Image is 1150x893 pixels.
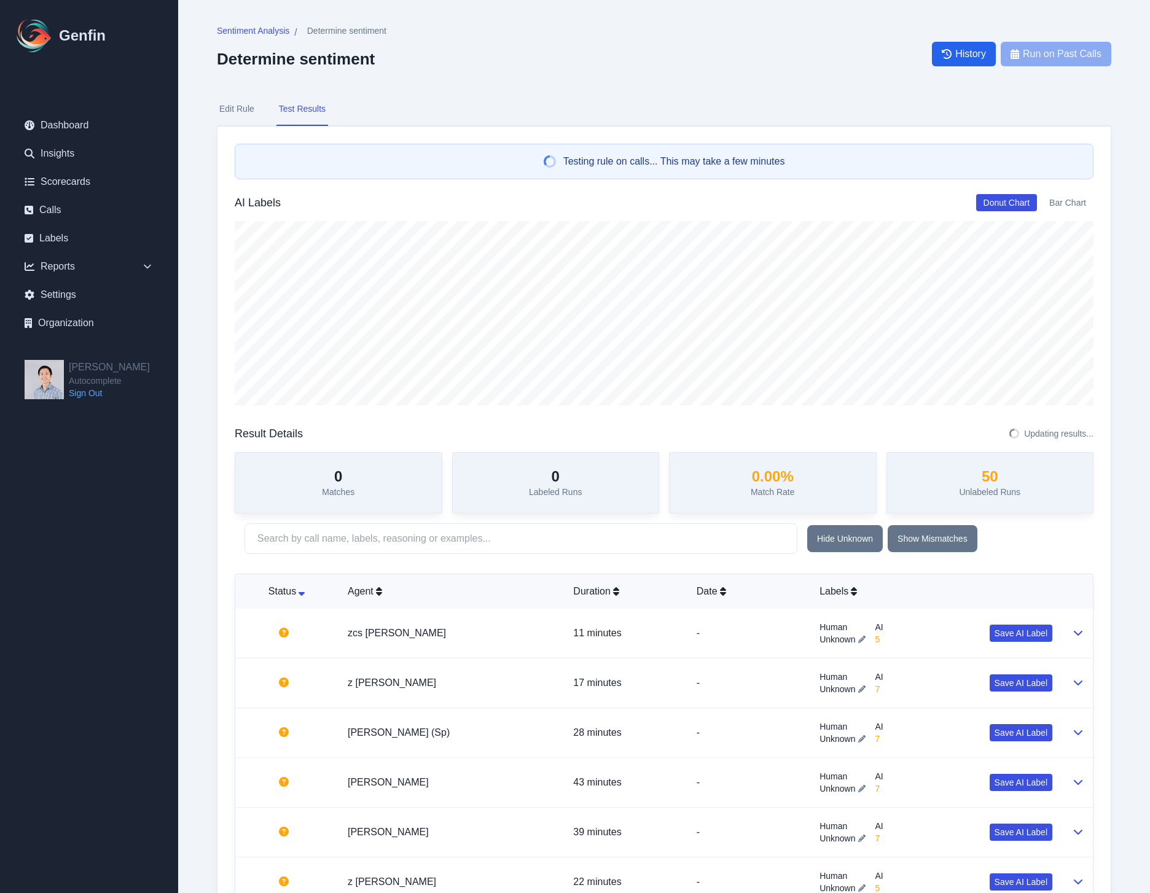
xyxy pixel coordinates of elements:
[573,725,676,740] p: 28 minutes
[888,525,977,552] button: Show Mismatches
[217,25,289,37] span: Sentiment Analysis
[990,824,1052,841] button: Save AI Label
[875,782,883,795] span: 7
[563,154,785,169] span: Testing rule on calls... This may take a few minutes
[995,677,1047,689] span: Save AI Label
[875,633,883,645] span: 5
[875,870,883,882] span: AI
[995,627,1047,639] span: Save AI Label
[15,311,163,335] a: Organization
[15,141,163,166] a: Insights
[294,25,297,40] span: /
[875,621,883,633] span: AI
[529,467,582,486] h3: 0
[1001,42,1111,66] button: Run on Past Calls
[697,725,800,740] p: -
[15,198,163,222] a: Calls
[819,870,865,882] span: Human
[875,720,883,733] span: AI
[15,283,163,307] a: Settings
[1023,47,1101,61] span: Run on Past Calls
[955,47,986,61] span: History
[875,733,883,745] span: 7
[307,25,386,37] span: Determine sentiment
[59,26,106,45] h1: Genfin
[751,467,795,486] h3: 0.00 %
[819,671,865,683] span: Human
[348,827,429,837] a: [PERSON_NAME]
[819,584,1052,599] div: Labels
[348,876,436,887] a: z [PERSON_NAME]
[245,584,328,599] div: Status
[819,832,855,844] span: Unknown
[819,720,865,733] span: Human
[529,486,582,498] p: Labeled Runs
[348,677,436,688] a: z [PERSON_NAME]
[751,486,795,498] p: Match Rate
[1024,427,1093,440] span: Updating results...
[25,360,64,399] img: Jeffrey Pang
[348,628,446,638] a: zcs [PERSON_NAME]
[819,770,865,782] span: Human
[69,387,150,399] a: Sign Out
[15,226,163,251] a: Labels
[819,633,855,645] span: Unknown
[697,875,800,889] p: -
[819,820,865,832] span: Human
[875,820,883,832] span: AI
[932,42,996,66] a: History
[69,360,150,375] h2: [PERSON_NAME]
[573,775,676,790] p: 43 minutes
[995,776,1047,789] span: Save AI Label
[990,873,1052,891] button: Save AI Label
[990,674,1052,692] button: Save AI Label
[217,25,289,40] a: Sentiment Analysis
[990,774,1052,791] button: Save AI Label
[322,467,354,486] h3: 0
[697,825,800,840] p: -
[995,727,1047,739] span: Save AI Label
[990,724,1052,741] button: Save AI Label
[819,782,855,795] span: Unknown
[15,113,163,138] a: Dashboard
[573,875,676,889] p: 22 minutes
[217,50,386,68] h2: Determine sentiment
[573,626,676,641] p: 11 minutes
[573,825,676,840] p: 39 minutes
[819,683,855,695] span: Unknown
[875,671,883,683] span: AI
[976,194,1037,211] button: Donut Chart
[573,676,676,690] p: 17 minutes
[235,425,303,442] h3: Result Details
[15,170,163,194] a: Scorecards
[995,826,1047,838] span: Save AI Label
[875,832,883,844] span: 7
[348,777,429,787] a: [PERSON_NAME]
[276,93,328,126] button: Test Results
[244,523,797,554] input: Search by call name, labels, reasoning or examples...
[217,93,257,126] button: Edit Rule
[697,775,800,790] p: -
[15,16,54,55] img: Logo
[235,194,281,211] h3: AI Labels
[348,727,450,738] a: [PERSON_NAME] (Sp)
[819,733,855,745] span: Unknown
[69,375,150,387] span: Autocomplete
[322,486,354,498] p: Matches
[1042,194,1093,211] button: Bar Chart
[697,676,800,690] p: -
[959,486,1020,498] p: Unlabeled Runs
[995,876,1047,888] span: Save AI Label
[15,254,163,279] div: Reports
[819,621,865,633] span: Human
[697,584,800,599] div: Date
[875,770,883,782] span: AI
[875,683,883,695] span: 7
[697,626,800,641] p: -
[348,584,553,599] div: Agent
[573,584,676,599] div: Duration
[807,525,883,552] button: Hide Unknown
[959,467,1020,486] h3: 50
[990,625,1052,642] button: Save AI Label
